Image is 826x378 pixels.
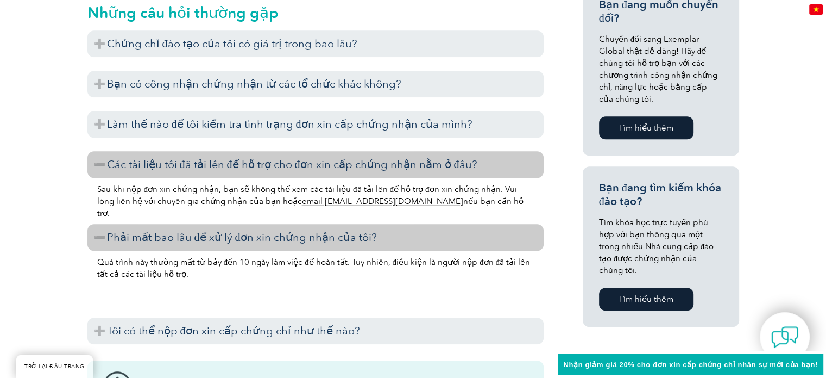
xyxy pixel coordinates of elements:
[107,231,377,244] font: Phải mất bao lâu để xử lý đơn xin chứng nhận của tôi?
[809,4,823,15] img: vi
[24,363,85,370] font: TRỞ LẠI ĐẦU TRANG
[107,324,360,337] font: Tôi có thể nộp đơn xin cấp chứng chỉ như thế nào?
[599,116,693,139] a: Tìm hiểu thêm
[599,34,717,104] font: Chuyển đổi sang Exemplar Global thật dễ dàng! Hãy để chúng tôi hỗ trợ bạn với các chương trình cô...
[107,158,477,171] font: Các tài liệu tôi đã tải lên để hỗ trợ cho đơn xin cấp chứng nhận nằm ở đâu?
[97,184,517,206] font: Sau khi nộp đơn xin chứng nhận, bạn sẽ không thể xem các tài liệu đã tải lên để hỗ trợ đơn xin ch...
[599,218,714,275] font: Tìm khóa học trực tuyến phù hợp với bạn thông qua một trong nhiều Nhà cung cấp đào tạo được chứng...
[16,355,93,378] a: TRỞ LẠI ĐẦU TRANG
[107,77,401,90] font: Bạn có công nhận chứng nhận từ các tổ chức khác không?
[87,3,279,22] font: Những câu hỏi thường gặp
[619,294,673,304] font: Tìm hiểu thêm
[619,123,673,133] font: Tìm hiểu thêm
[599,181,721,208] font: Bạn đang tìm kiếm khóa đào tạo?
[302,196,463,206] a: email [EMAIL_ADDRESS][DOMAIN_NAME]
[771,324,798,351] img: contact-chat.png
[107,117,472,131] font: Làm thế nào để tôi kiểm tra tình trạng đơn xin cấp chứng nhận của mình?
[563,361,818,369] font: Nhận giảm giá 20% cho đơn xin cấp chứng chỉ nhân sự mới của bạn!
[107,37,357,50] font: Chứng chỉ đào tạo của tôi có giá trị trong bao lâu?
[599,288,693,311] a: Tìm hiểu thêm
[97,257,531,279] font: Quá trình này thường mất từ ​​bảy đến 10 ngày làm việc để hoàn tất. Tuy nhiên, điều kiện là người...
